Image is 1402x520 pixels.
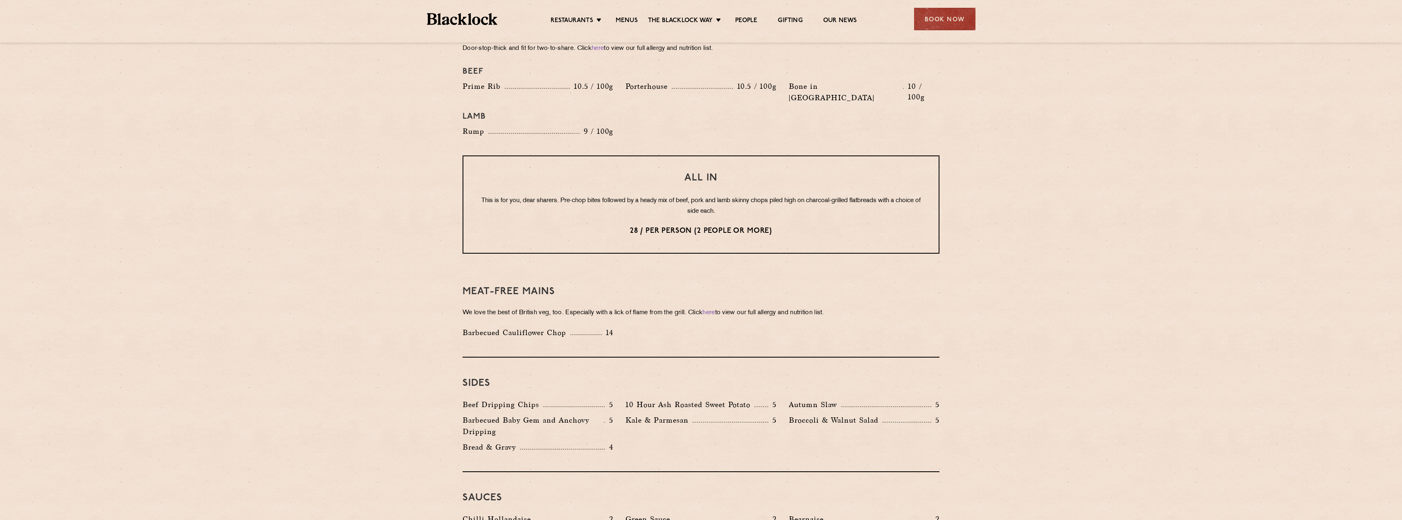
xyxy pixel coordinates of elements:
h4: Lamb [463,112,939,122]
img: BL_Textured_Logo-footer-cropped.svg [427,13,498,25]
h3: All In [480,173,922,183]
p: 10 / 100g [904,81,939,102]
p: 5 [605,399,613,410]
p: Prime Rib [463,81,505,92]
p: 4 [605,442,613,452]
p: Barbecued Cauliflower Chop [463,327,570,338]
p: 28 / per person (2 people or more) [480,226,922,236]
a: Our News [823,17,857,26]
p: Bread & Gravy [463,441,520,453]
p: 10 Hour Ash Roasted Sweet Potato [625,399,754,410]
a: Restaurants [551,17,593,26]
a: here [592,45,604,52]
div: Book Now [914,8,975,30]
a: Gifting [778,17,802,26]
p: 10.5 / 100g [570,81,613,92]
a: People [735,17,757,26]
p: Door-stop-thick and fit for two-to-share. Click to view our full allergy and nutrition list. [463,43,939,54]
p: Broccoli & Walnut Salad [789,414,883,426]
p: Autumn Slaw [789,399,841,410]
p: Barbecued Baby Gem and Anchovy Dripping [463,414,604,437]
p: Kale & Parmesan [625,414,693,426]
h3: Meat-Free mains [463,286,939,297]
p: We love the best of British veg, too. Especially with a lick of flame from the grill. Click to vi... [463,307,939,319]
p: 5 [931,415,939,425]
p: This is for you, dear sharers. Pre-chop bites followed by a heady mix of beef, pork and lamb skin... [480,196,922,217]
p: 10.5 / 100g [733,81,777,92]
h3: Sides [463,378,939,389]
p: 5 [931,399,939,410]
p: Beef Dripping Chips [463,399,543,410]
p: 5 [605,415,613,425]
h4: Beef [463,67,939,77]
a: here [702,310,715,316]
p: Bone in [GEOGRAPHIC_DATA] [789,81,903,104]
p: 14 [602,327,614,338]
a: The Blacklock Way [648,17,713,26]
h3: Sauces [463,493,939,503]
p: Rump [463,126,488,137]
p: 9 / 100g [580,126,614,137]
p: 5 [768,415,777,425]
a: Menus [616,17,638,26]
p: Porterhouse [625,81,672,92]
p: 5 [768,399,777,410]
